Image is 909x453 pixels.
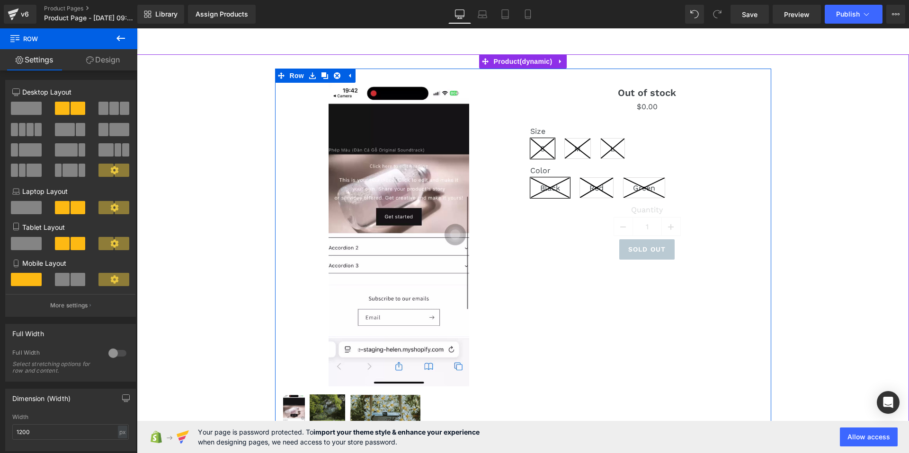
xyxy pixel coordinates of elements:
[69,49,137,70] a: Design
[151,40,169,54] span: Row
[146,366,171,416] a: Out of stock
[685,5,704,24] button: Undo
[517,5,539,24] a: Mobile
[355,26,418,40] span: Product
[742,9,757,19] span: Save
[393,98,627,110] label: Size
[182,40,194,54] a: Clone Row
[500,73,521,84] span: $0.00
[12,414,129,420] div: Width
[192,54,332,358] img: Out of stock
[169,40,182,54] a: Save row
[12,87,129,97] p: Desktop Layout
[50,301,88,310] p: More settings
[840,427,898,446] button: Allow access
[173,366,211,416] a: Out of stock
[12,389,71,402] div: Dimension (Width)
[708,5,727,24] button: Redo
[173,366,208,413] img: Out of stock
[12,258,129,268] p: Mobile Layout
[194,40,206,54] a: Remove Row
[4,5,36,24] a: v6
[393,177,627,188] label: Quantity
[12,222,129,232] p: Tablet Layout
[836,10,860,18] span: Publish
[481,59,539,70] a: Out of stock
[494,5,517,24] a: Tablet
[118,426,127,438] div: px
[448,5,471,24] a: Desktop
[877,391,900,414] div: Open Intercom Messenger
[491,217,529,225] span: Sold Out
[418,26,430,40] a: Expand / Collapse
[12,324,44,338] div: Full Width
[12,361,98,374] div: Select stretching options for row and content.
[784,9,810,19] span: Preview
[12,349,99,359] div: Full Width
[206,40,219,54] a: Expand / Collapse
[482,211,538,231] button: Sold Out
[825,5,882,24] button: Publish
[886,5,905,24] button: More
[773,5,821,24] a: Preview
[44,5,153,12] a: Product Pages
[44,14,135,22] span: Product Page - [DATE] 09:50:46
[213,366,287,416] a: Out of stock
[393,138,627,149] label: Color
[137,5,184,24] a: New Library
[12,424,129,440] input: auto
[146,366,168,413] img: Out of stock
[155,10,178,18] span: Library
[9,28,104,49] span: Row
[12,186,129,196] p: Laptop Layout
[471,5,494,24] a: Laptop
[6,294,135,316] button: More settings
[198,427,480,447] span: Your page is password protected. To when designing pages, we need access to your store password.
[19,8,31,20] div: v6
[196,10,248,18] div: Assign Products
[313,428,480,436] strong: import your theme style & enhance your experience
[213,366,284,413] img: Out of stock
